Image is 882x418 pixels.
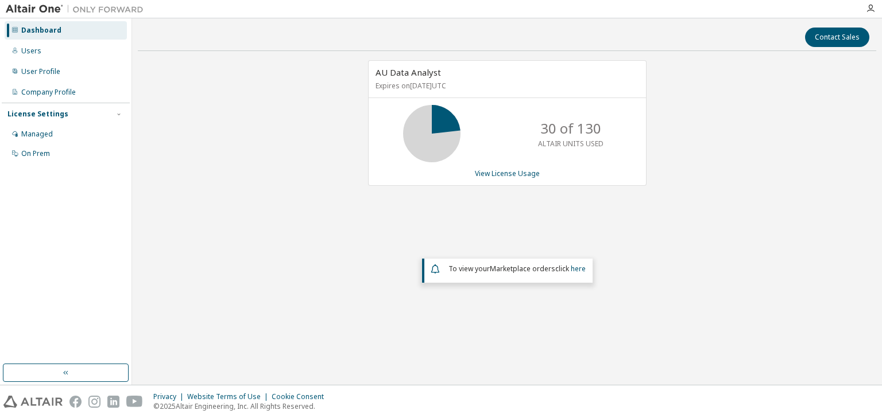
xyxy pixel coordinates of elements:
div: Dashboard [21,26,61,35]
div: Managed [21,130,53,139]
img: instagram.svg [88,396,100,408]
div: Users [21,46,41,56]
span: AU Data Analyst [376,67,441,78]
p: ALTAIR UNITS USED [538,139,604,149]
div: License Settings [7,110,68,119]
em: Marketplace orders [490,264,555,274]
a: here [571,264,586,274]
div: On Prem [21,149,50,158]
p: Expires on [DATE] UTC [376,81,636,91]
div: User Profile [21,67,60,76]
div: Privacy [153,392,187,401]
img: Altair One [6,3,149,15]
span: To view your click [448,264,586,274]
img: facebook.svg [69,396,82,408]
p: © 2025 Altair Engineering, Inc. All Rights Reserved. [153,401,331,411]
p: 30 of 130 [540,119,601,138]
img: altair_logo.svg [3,396,63,408]
button: Contact Sales [805,28,869,47]
div: Website Terms of Use [187,392,272,401]
img: youtube.svg [126,396,143,408]
a: View License Usage [475,169,540,178]
div: Cookie Consent [272,392,331,401]
div: Company Profile [21,88,76,97]
img: linkedin.svg [107,396,119,408]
